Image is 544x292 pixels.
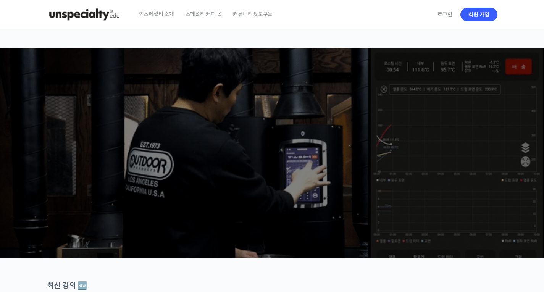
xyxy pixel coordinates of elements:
a: 회원 가입 [460,8,497,21]
a: 로그인 [433,6,457,23]
div: 최신 강의 🆕 [47,281,497,291]
p: [PERSON_NAME]을 다하는 당신을 위해, 최고와 함께 만든 커피 클래스 [8,117,537,155]
p: 시간과 장소에 구애받지 않고, 검증된 커리큘럼으로 [8,159,537,169]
